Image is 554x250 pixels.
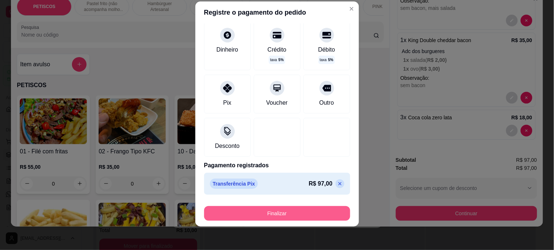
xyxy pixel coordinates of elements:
[309,179,333,188] p: R$ 97,00
[268,45,287,54] div: Crédito
[204,161,350,170] p: Pagamento registrados
[319,98,334,107] div: Outro
[346,3,358,15] button: Close
[320,57,333,63] p: taxa
[328,57,333,63] span: 5 %
[195,1,359,23] header: Registre o pagamento do pedido
[266,98,288,107] div: Voucher
[217,45,238,54] div: Dinheiro
[279,57,284,63] span: 5 %
[204,206,350,221] button: Finalizar
[210,179,258,189] p: Transferência Pix
[223,98,231,107] div: Pix
[318,45,335,54] div: Débito
[215,142,240,150] div: Desconto
[270,57,284,63] p: taxa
